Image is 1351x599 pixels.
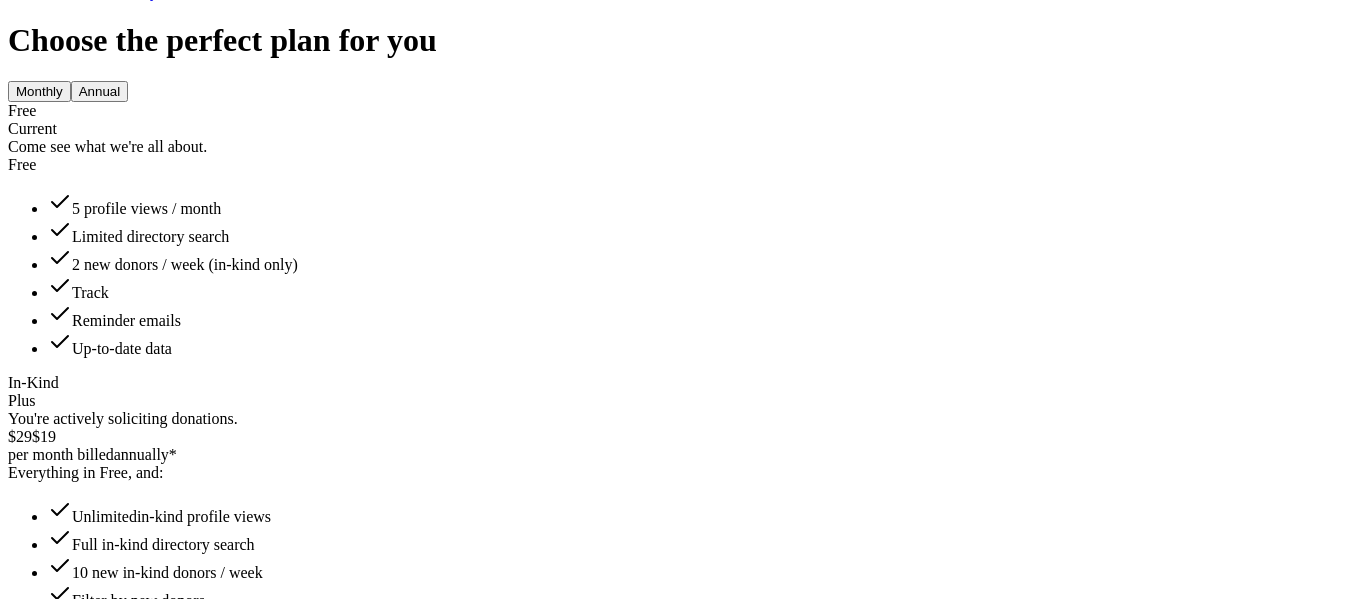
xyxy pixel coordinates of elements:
div: Free [8,102,1343,138]
span: $ 19 [32,428,56,445]
span: Up-to-date data [72,340,172,357]
h1: Choose the perfect plan for you [8,22,1343,59]
div: Plus [8,392,1343,410]
button: Monthly [8,81,71,102]
div: Current [8,120,1343,138]
span: 2 new donors / week (in-kind only) [72,256,298,273]
span: 5 profile views / month [72,200,221,217]
span: Free [8,156,36,173]
div: Come see what we're all about. [8,138,1343,156]
span: $ 29 [8,428,32,445]
span: Reminder emails [72,312,181,329]
button: Annual [71,81,129,102]
span: Full in-kind directory search [72,536,255,553]
div: Everything in Free, and: [8,464,1343,482]
div: per month billed annually* [8,446,1343,464]
span: 10 new in-kind donors / week [72,564,263,581]
span: Unlimited [72,508,137,525]
span: Limited directory search [72,228,229,245]
div: You're actively soliciting donations. [8,410,1343,428]
div: In-Kind [8,374,1343,392]
span: in-kind profile views [72,508,271,525]
span: Track [72,284,109,301]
